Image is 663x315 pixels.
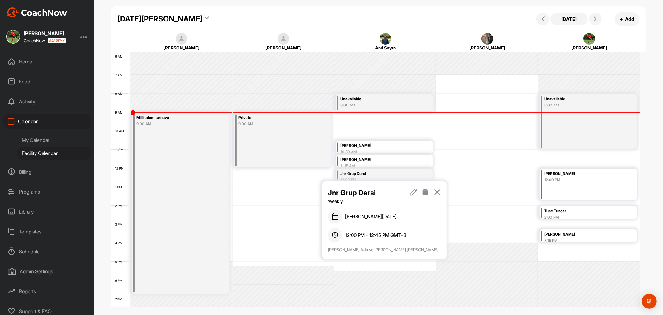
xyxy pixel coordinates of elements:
img: square_default-ef6cabf814de5a2bf16c804365e32c732080f9872bdf737d349900a9daf73cf9.png [176,33,187,45]
span: + [620,16,623,22]
div: 10:30 AM [340,149,416,155]
div: 11:15 AM [340,163,416,169]
div: [PERSON_NAME] [445,45,530,51]
div: 3 PM [111,223,129,226]
div: Library [3,204,91,219]
img: square_a5af11bd6a9eaf2830e86d991feef856.jpg [481,33,493,45]
div: Unavailable [544,96,620,103]
span: 12:00 PM - 12:45 PM GMT+3 [345,232,406,239]
div: 3:15 PM [544,238,620,243]
div: [PERSON_NAME] Ada ve [PERSON_NAME] [PERSON_NAME] [328,247,441,253]
div: Milli takım turnuva [136,114,212,121]
div: Facility Calendar [17,147,91,160]
div: [PERSON_NAME] [544,170,620,177]
div: 8:00 AM [544,102,620,108]
div: 9:00 AM [136,121,212,127]
div: [PERSON_NAME] [340,142,416,149]
img: square_9586089d7e11ec01d9bb61086f6e34e5.jpg [380,33,391,45]
div: [PERSON_NAME] [24,31,66,36]
div: My Calendar [17,134,91,147]
div: 9 AM [111,110,129,114]
div: Billing [3,164,91,180]
div: 12:00 PM [340,177,416,183]
button: +Add [615,12,639,26]
div: Anıl Sayın [343,45,428,51]
div: 12 PM [111,167,130,170]
div: CoachNow [24,38,66,43]
div: 11 AM [111,148,130,152]
div: Tunç Tuncer [544,208,620,215]
div: 10 AM [111,129,130,133]
div: 8:00 AM [340,102,416,108]
div: [DATE][PERSON_NAME] [117,13,203,25]
div: [PERSON_NAME] [547,45,632,51]
div: Schedule [3,244,91,259]
div: 2:00 PM [544,214,620,220]
div: Admin Settings [3,264,91,279]
div: Jnr Grup Dersi [340,170,416,177]
div: 6 AM [111,54,129,58]
div: [PERSON_NAME] [340,156,416,163]
img: CoachNow acadmey [48,38,66,43]
div: Weekly [328,198,398,205]
div: Activity [3,94,91,109]
div: Unavailable [340,96,416,103]
div: 2 PM [111,204,129,208]
div: [PERSON_NAME] [544,231,620,238]
img: square_0221d115ea49f605d8705f6c24cfd99a.jpg [583,33,595,45]
div: 4 PM [111,241,129,245]
img: square_0221d115ea49f605d8705f6c24cfd99a.jpg [6,30,20,44]
div: 7 AM [111,73,129,77]
div: 6 PM [111,279,129,282]
div: [PERSON_NAME] [241,45,326,51]
div: 9:00 AM [238,121,314,127]
div: Programs [3,184,91,200]
img: CoachNow [6,7,67,17]
div: Feed [3,74,91,89]
div: [PERSON_NAME] [139,45,224,51]
div: Open Intercom Messenger [642,294,657,309]
div: Private [238,114,314,121]
button: [DATE] [550,13,588,25]
img: square_default-ef6cabf814de5a2bf16c804365e32c732080f9872bdf737d349900a9daf73cf9.png [278,33,289,45]
div: Reports [3,284,91,299]
p: Jnr Grup Dersi [328,187,398,198]
div: 12:00 PM [544,177,620,183]
div: 5 PM [111,260,129,264]
span: [PERSON_NAME][DATE] [345,213,397,220]
div: 7 PM [111,297,128,301]
div: 8 AM [111,92,129,96]
div: Calendar [3,114,91,129]
div: Home [3,54,91,69]
div: 1 PM [111,185,128,189]
div: Templates [3,224,91,239]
